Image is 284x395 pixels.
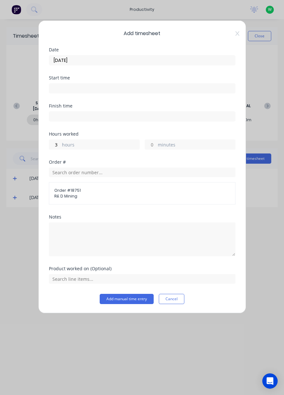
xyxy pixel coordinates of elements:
button: Cancel [159,294,184,304]
div: Hours worked [49,132,235,136]
input: 0 [49,140,60,149]
div: Notes [49,215,235,219]
div: Start time [49,76,235,80]
label: minutes [158,141,235,149]
button: Add manual time entry [100,294,154,304]
input: 0 [145,140,156,149]
span: R& D Mining [54,193,230,199]
input: Search order number... [49,168,235,177]
div: Open Intercom Messenger [262,373,278,389]
span: Add timesheet [49,30,235,37]
label: hours [62,141,139,149]
div: Product worked on (Optional) [49,266,235,271]
span: Order # 18751 [54,188,230,193]
div: Date [49,48,235,52]
div: Order # [49,160,235,164]
input: Search line items... [49,274,235,284]
div: Finish time [49,104,235,108]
